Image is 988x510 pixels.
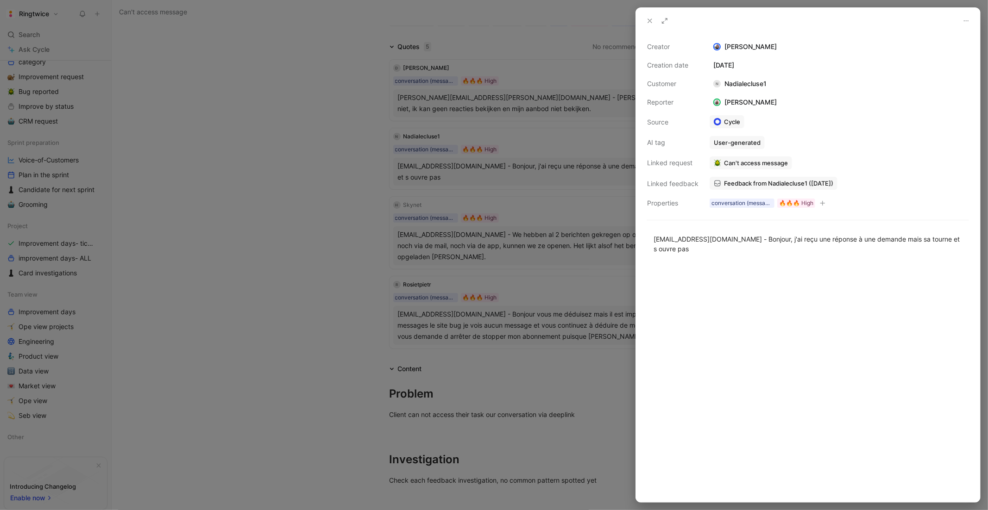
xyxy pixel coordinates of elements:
[710,41,969,52] div: [PERSON_NAME]
[779,199,813,208] div: 🔥🔥🔥 High
[647,178,699,189] div: Linked feedback
[710,156,792,169] button: 🪲Can't access message
[647,198,699,209] div: Properties
[713,80,721,87] div: N
[724,159,788,167] span: Can't access message
[647,157,699,168] div: Linked request
[710,97,780,108] div: [PERSON_NAME]
[647,78,699,89] div: Customer
[724,179,833,187] span: Feedback from Nadialecluse1 ([DATE])
[647,97,699,108] div: Reporter
[654,234,963,254] div: [EMAIL_ADDRESS][DOMAIN_NAME] - Bonjour, j'ai reçu une réponse à une demande mais sa tourne et s o...
[711,199,773,208] div: conversation (message, discussion)
[647,137,699,148] div: AI tag
[714,138,761,147] div: User-generated
[647,60,699,71] div: Creation date
[710,115,744,128] a: Cycle
[710,60,969,71] div: [DATE]
[710,78,770,89] div: Nadialecluse1
[714,44,720,50] img: avatar
[647,117,699,128] div: Source
[647,41,699,52] div: Creator
[710,177,837,190] a: Feedback from Nadialecluse1 ([DATE])
[714,100,720,106] img: avatar
[714,159,721,167] img: 🪲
